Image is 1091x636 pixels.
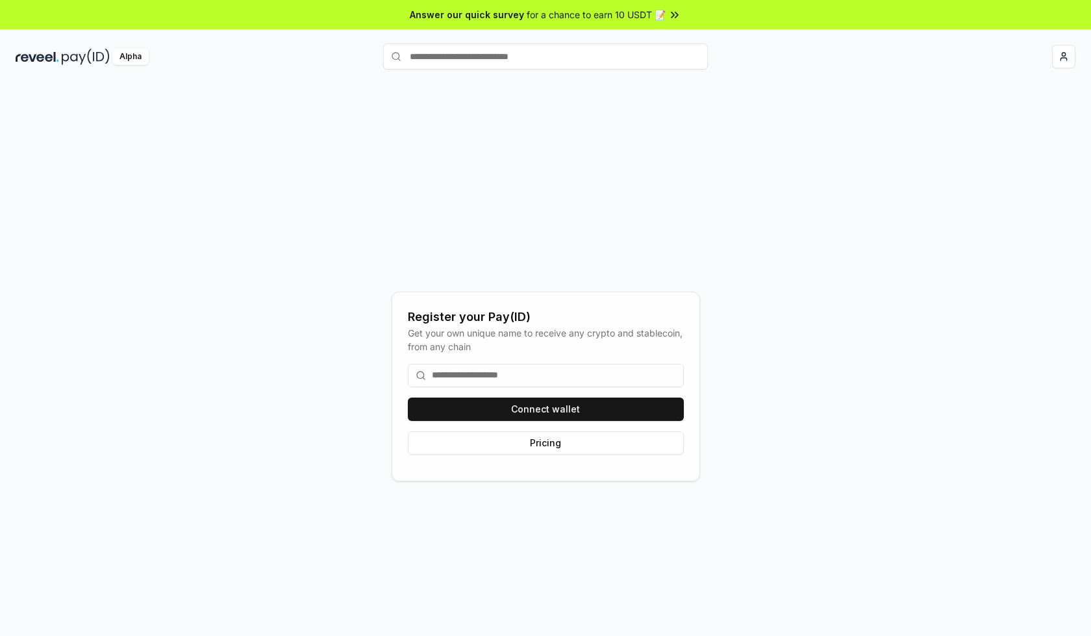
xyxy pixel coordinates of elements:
[410,8,524,21] span: Answer our quick survey
[408,398,684,421] button: Connect wallet
[62,49,110,65] img: pay_id
[408,326,684,353] div: Get your own unique name to receive any crypto and stablecoin, from any chain
[16,49,59,65] img: reveel_dark
[408,431,684,455] button: Pricing
[408,308,684,326] div: Register your Pay(ID)
[112,49,149,65] div: Alpha
[527,8,666,21] span: for a chance to earn 10 USDT 📝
